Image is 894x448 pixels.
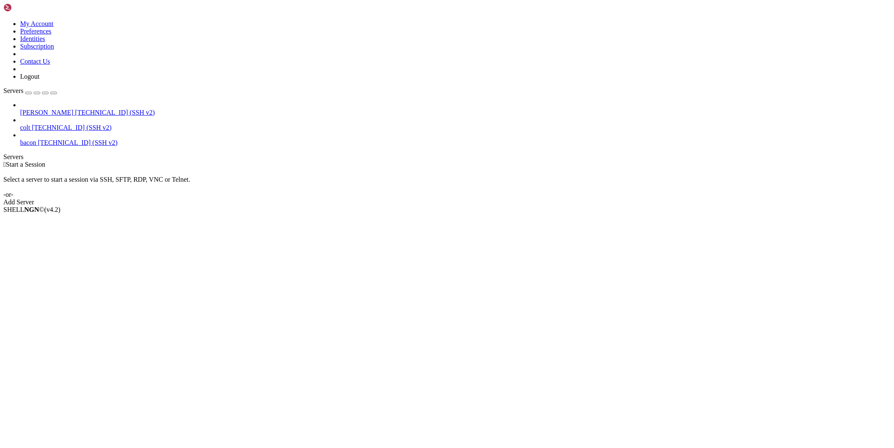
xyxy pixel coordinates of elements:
[20,58,50,65] a: Contact Us
[3,3,52,12] img: Shellngn
[24,206,39,213] b: NGN
[20,101,891,116] li: [PERSON_NAME] [TECHNICAL_ID] (SSH v2)
[38,139,117,146] span: [TECHNICAL_ID] (SSH v2)
[20,109,73,116] span: [PERSON_NAME]
[6,161,45,168] span: Start a Session
[20,35,45,42] a: Identities
[3,87,57,94] a: Servers
[3,206,60,213] span: SHELL ©
[20,73,39,80] a: Logout
[3,198,891,206] div: Add Server
[20,124,30,131] span: colt
[3,153,891,161] div: Servers
[3,168,891,198] div: Select a server to start a session via SSH, SFTP, RDP, VNC or Telnet. -or-
[44,206,61,213] span: 4.2.0
[75,109,155,116] span: [TECHNICAL_ID] (SSH v2)
[20,20,54,27] a: My Account
[20,43,54,50] a: Subscription
[32,124,111,131] span: [TECHNICAL_ID] (SSH v2)
[3,161,6,168] span: 
[20,131,891,147] li: bacon [TECHNICAL_ID] (SSH v2)
[20,28,52,35] a: Preferences
[20,109,891,116] a: [PERSON_NAME] [TECHNICAL_ID] (SSH v2)
[20,124,891,131] a: colt [TECHNICAL_ID] (SSH v2)
[3,87,23,94] span: Servers
[20,139,891,147] a: bacon [TECHNICAL_ID] (SSH v2)
[20,139,36,146] span: bacon
[20,116,891,131] li: colt [TECHNICAL_ID] (SSH v2)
